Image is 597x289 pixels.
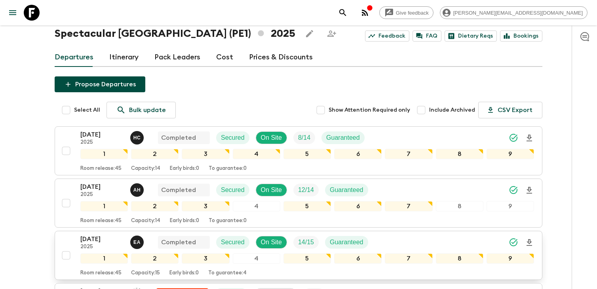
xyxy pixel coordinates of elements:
p: To guarantee: 4 [208,270,247,276]
p: Secured [221,238,245,247]
div: 7 [385,253,432,264]
span: Show Attention Required only [329,106,410,114]
p: 8 / 14 [298,133,310,143]
p: [DATE] [80,130,124,139]
div: 2 [131,201,179,211]
p: 12 / 14 [298,185,314,195]
button: search adventures [335,5,351,21]
span: Share this itinerary [324,26,340,42]
div: [PERSON_NAME][EMAIL_ADDRESS][DOMAIN_NAME] [440,6,587,19]
p: Guaranteed [330,238,363,247]
div: 8 [436,201,483,211]
p: Completed [161,133,196,143]
div: 9 [487,253,534,264]
div: Secured [216,184,249,196]
div: 2 [131,149,179,159]
button: menu [5,5,21,21]
div: 2 [131,253,179,264]
span: Hector Carillo [130,133,145,140]
p: Early birds: 0 [170,218,199,224]
button: [DATE]2025Ernesto AndradeCompletedSecuredOn SiteTrip FillGuaranteed123456789Room release:45Capaci... [55,231,542,280]
p: 2025 [80,192,124,198]
a: Prices & Discounts [249,48,313,67]
p: To guarantee: 0 [209,218,247,224]
h1: Spectacular [GEOGRAPHIC_DATA] (PE1) 2025 [55,26,295,42]
p: On Site [261,238,282,247]
svg: Synced Successfully [509,185,518,195]
p: Completed [161,185,196,195]
svg: Download Onboarding [525,186,534,195]
svg: Synced Successfully [509,133,518,143]
p: [DATE] [80,182,124,192]
div: Secured [216,131,249,144]
div: 6 [334,253,382,264]
div: 4 [233,149,280,159]
a: Bulk update [106,102,176,118]
span: [PERSON_NAME][EMAIL_ADDRESS][DOMAIN_NAME] [449,10,587,16]
div: 3 [182,149,229,159]
p: Capacity: 14 [131,165,160,172]
div: On Site [256,184,287,196]
a: Departures [55,48,93,67]
p: 2025 [80,139,124,146]
a: Pack Leaders [154,48,200,67]
p: Early birds: 0 [170,165,199,172]
div: Secured [216,236,249,249]
div: 6 [334,201,382,211]
button: [DATE]2025Alejandro HuamboCompletedSecuredOn SiteTrip FillGuaranteed123456789Room release:45Capac... [55,179,542,228]
p: Secured [221,185,245,195]
p: On Site [261,133,282,143]
a: Dietary Reqs [445,30,497,42]
div: 9 [487,149,534,159]
div: 8 [436,253,483,264]
div: 3 [182,201,229,211]
div: 8 [436,149,483,159]
div: On Site [256,236,287,249]
div: Trip Fill [293,131,315,144]
div: 5 [283,201,331,211]
p: Guaranteed [330,185,363,195]
p: Bulk update [129,105,166,115]
svg: Download Onboarding [525,238,534,247]
span: Alejandro Huambo [130,186,145,192]
p: Capacity: 15 [131,270,160,276]
div: Trip Fill [293,184,319,196]
div: 1 [80,201,128,211]
button: [DATE]2025Hector Carillo CompletedSecuredOn SiteTrip FillGuaranteed123456789Room release:45Capaci... [55,126,542,175]
span: Ernesto Andrade [130,238,145,244]
span: Give feedback [392,10,433,16]
svg: Download Onboarding [525,133,534,143]
div: Trip Fill [293,236,319,249]
div: 5 [283,149,331,159]
span: Include Archived [429,106,475,114]
div: 4 [233,201,280,211]
p: Room release: 45 [80,165,122,172]
div: 7 [385,149,432,159]
div: 1 [80,149,128,159]
div: 6 [334,149,382,159]
svg: Synced Successfully [509,238,518,247]
a: Give feedback [379,6,433,19]
button: Edit this itinerary [302,26,318,42]
div: 1 [80,253,128,264]
button: CSV Export [478,102,542,118]
p: To guarantee: 0 [209,165,247,172]
div: 4 [233,253,280,264]
p: On Site [261,185,282,195]
a: Itinerary [109,48,139,67]
a: Bookings [500,30,542,42]
p: Room release: 45 [80,270,122,276]
div: 3 [182,253,229,264]
p: 2025 [80,244,124,250]
p: Room release: 45 [80,218,122,224]
p: Early birds: 0 [169,270,199,276]
p: Guaranteed [326,133,360,143]
span: Select All [74,106,100,114]
a: FAQ [413,30,441,42]
p: Capacity: 14 [131,218,160,224]
div: On Site [256,131,287,144]
p: Secured [221,133,245,143]
div: 9 [487,201,534,211]
p: Completed [161,238,196,247]
p: 14 / 15 [298,238,314,247]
